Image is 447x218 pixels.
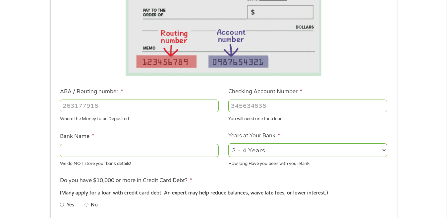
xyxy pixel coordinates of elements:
label: Checking Account Number [228,88,302,95]
div: How long Have you been with your Bank [228,158,387,167]
div: You will need one for a loan. [228,113,387,122]
label: ABA / Routing number [60,88,123,95]
div: (Many apply for a loan with credit card debt. An expert may help reduce balances, waive late fees... [60,189,387,197]
div: Where the Money to be Deposited [60,113,219,122]
label: Do you have $10,000 or more in Credit Card Debt? [60,177,192,184]
input: 263177916 [60,100,219,112]
label: No [91,201,98,209]
label: Bank Name [60,133,94,140]
label: Yes [67,201,74,209]
label: Years at Your Bank [228,132,280,139]
input: 345634636 [228,100,387,112]
div: We do NOT store your bank details! [60,158,219,167]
